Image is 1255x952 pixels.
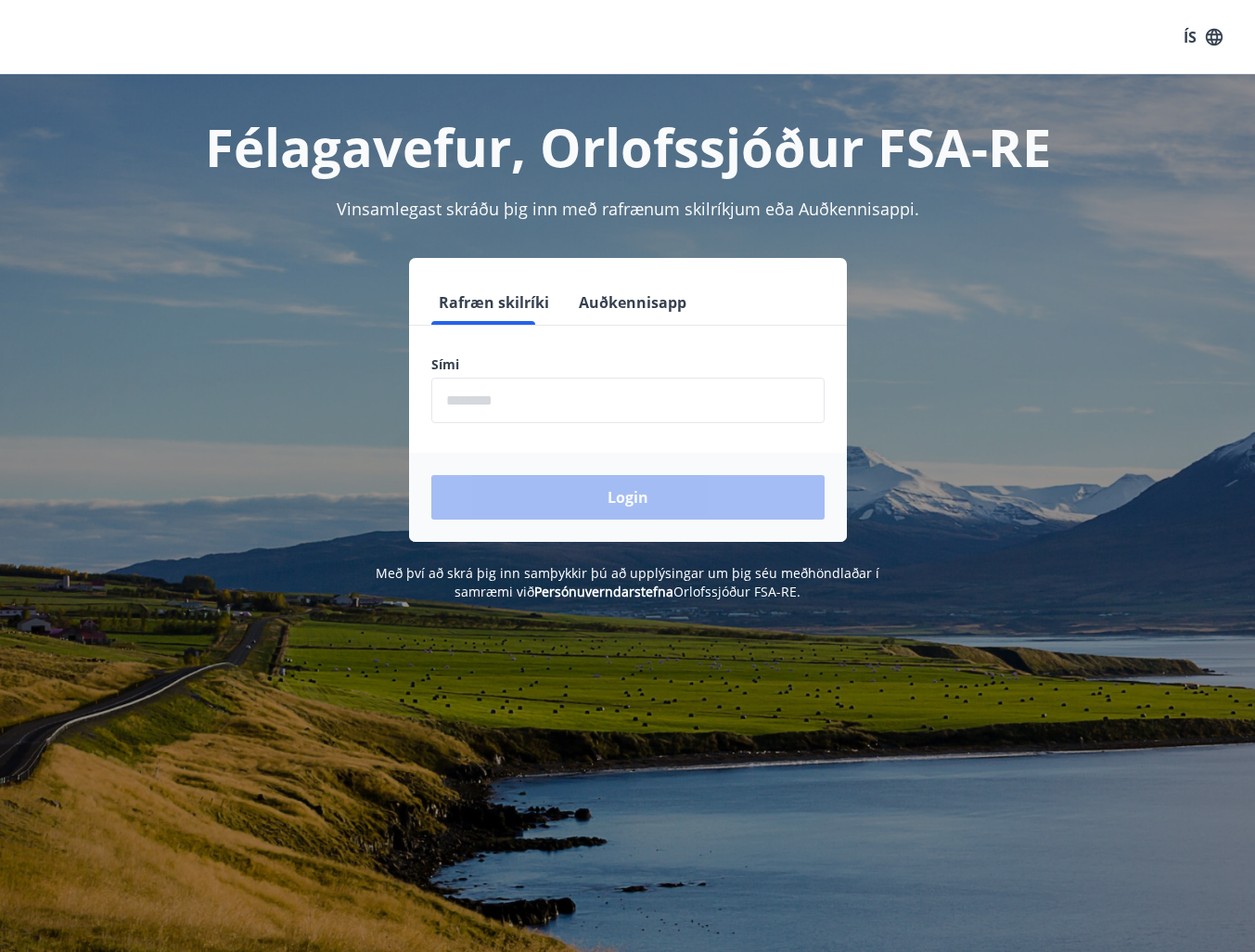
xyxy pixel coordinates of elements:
button: Auðkennisapp [571,280,694,325]
h1: Félagavefur, Orlofssjóður FSA-RE [22,111,1233,182]
button: ÍS [1173,20,1233,54]
span: Vinsamlegast skráðu þig inn með rafrænum skilríkjum eða Auðkennisappi. [337,198,919,220]
a: Persónuverndarstefna [534,583,673,600]
label: Sími [431,355,825,374]
span: Með því að skrá þig inn samþykkir þú að upplýsingar um þig séu meðhöndlaðar í samræmi við Orlofss... [376,564,879,600]
button: Rafræn skilríki [431,280,557,325]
